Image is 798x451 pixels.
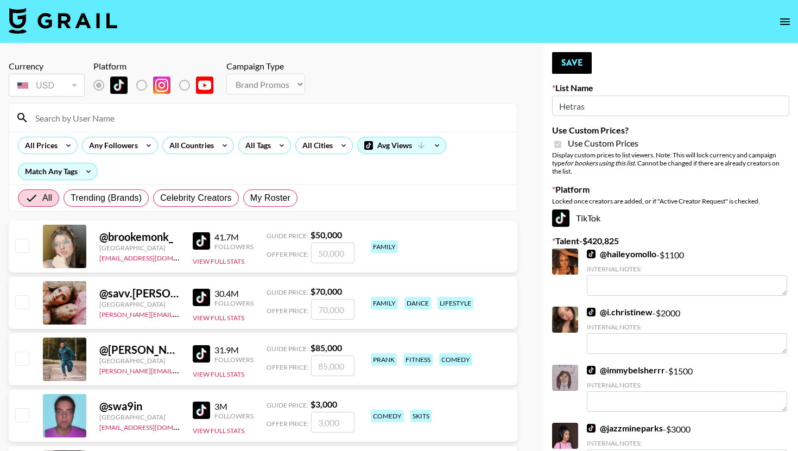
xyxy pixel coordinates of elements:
img: YouTube [196,77,213,94]
div: - $ 2000 [587,307,787,354]
div: 31.9M [214,345,254,355]
a: @immybelsherrr [587,365,665,376]
div: Internal Notes: [587,381,787,389]
button: View Full Stats [193,427,244,435]
div: @ savv.[PERSON_NAME] [99,287,180,300]
input: 50,000 [311,243,354,263]
img: TikTok [193,289,210,306]
a: [EMAIL_ADDRESS][DOMAIN_NAME] [99,252,208,262]
div: comedy [371,410,404,422]
div: Match Any Tags [18,163,97,180]
span: Guide Price: [267,401,308,409]
div: skits [410,410,432,422]
div: Campaign Type [226,61,305,72]
div: family [371,240,398,253]
span: Celebrity Creators [160,192,232,205]
span: Offer Price: [267,250,309,258]
span: Guide Price: [267,232,308,240]
div: Followers [214,412,254,420]
div: 3M [214,401,254,412]
img: TikTok [587,250,596,258]
div: List locked to TikTok. [93,74,222,97]
button: View Full Stats [193,314,244,322]
div: Followers [214,299,254,307]
span: Trending (Brands) [71,192,142,205]
strong: $ 85,000 [311,342,342,353]
input: 70,000 [311,299,354,320]
div: comedy [439,353,472,366]
a: @jazzmineparks [587,423,663,434]
button: open drawer [774,11,796,33]
div: 30.4M [214,288,254,299]
div: @ swa9in [99,399,180,413]
div: TikTok [552,209,789,227]
div: dance [404,297,431,309]
button: Save [552,52,592,74]
div: Display custom prices to list viewers. Note: This will lock currency and campaign type . Cannot b... [552,151,789,175]
div: Any Followers [83,137,140,154]
img: TikTok [110,77,128,94]
img: Grail Talent [9,8,117,34]
strong: $ 50,000 [311,230,342,240]
input: 3,000 [311,412,354,433]
div: Followers [214,243,254,251]
span: Guide Price: [267,345,308,353]
div: @ brookemonk_ [99,230,180,244]
div: prank [371,353,397,366]
img: TikTok [587,424,596,433]
a: [PERSON_NAME][EMAIL_ADDRESS][DOMAIN_NAME] [99,365,260,375]
div: [GEOGRAPHIC_DATA] [99,244,180,252]
div: @ [PERSON_NAME].[PERSON_NAME] [99,343,180,357]
input: 85,000 [311,355,354,376]
div: lifestyle [438,297,473,309]
span: My Roster [250,192,290,205]
div: - $ 1500 [587,365,787,412]
img: TikTok [193,345,210,363]
span: Offer Price: [267,307,309,315]
div: [GEOGRAPHIC_DATA] [99,413,180,421]
div: Avg Views [358,137,446,154]
div: Internal Notes: [587,439,787,447]
a: @haileyomollo [587,249,656,259]
img: TikTok [587,366,596,374]
span: Guide Price: [267,288,308,296]
div: family [371,297,398,309]
button: View Full Stats [193,257,244,265]
button: View Full Stats [193,370,244,378]
img: TikTok [193,402,210,419]
img: TikTok [552,209,569,227]
img: Instagram [153,77,170,94]
label: Use Custom Prices? [552,125,789,136]
a: @i.christinew [587,307,653,317]
div: Currency is locked to USD [9,72,85,99]
strong: $ 3,000 [311,399,337,409]
div: 41.7M [214,232,254,243]
img: TikTok [587,308,596,316]
label: List Name [552,82,789,93]
input: Search by User Name [29,109,510,126]
div: All Cities [296,137,335,154]
a: [PERSON_NAME][EMAIL_ADDRESS][DOMAIN_NAME] [99,308,260,319]
div: Platform [93,61,222,72]
div: Internal Notes: [587,265,787,273]
em: for bookers using this list [565,159,635,167]
div: fitness [403,353,433,366]
div: Internal Notes: [587,323,787,331]
div: Followers [214,355,254,364]
strong: $ 70,000 [311,286,342,296]
div: Currency [9,61,85,72]
span: All [42,192,52,205]
div: - $ 1100 [587,249,787,296]
div: USD [11,76,83,95]
label: Platform [552,184,789,195]
div: [GEOGRAPHIC_DATA] [99,300,180,308]
div: Locked once creators are added, or if "Active Creator Request" is checked. [552,197,789,205]
img: TikTok [193,232,210,250]
div: [GEOGRAPHIC_DATA] [99,357,180,365]
div: All Prices [18,137,60,154]
span: Offer Price: [267,420,309,428]
label: Talent - $ 420,825 [552,236,789,246]
a: [EMAIL_ADDRESS][DOMAIN_NAME] [99,421,208,431]
div: All Tags [239,137,273,154]
div: All Countries [163,137,216,154]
